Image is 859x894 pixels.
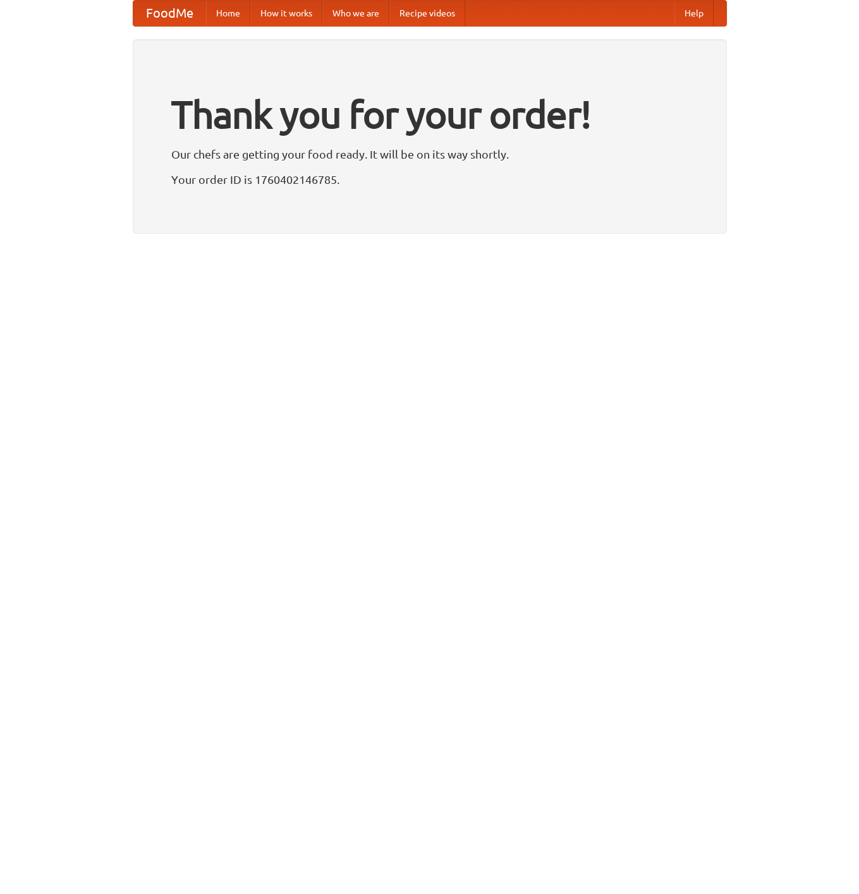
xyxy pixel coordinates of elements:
a: How it works [250,1,322,26]
a: Who we are [322,1,389,26]
a: Home [206,1,250,26]
p: Your order ID is 1760402146785. [171,170,688,189]
a: Recipe videos [389,1,465,26]
a: FoodMe [133,1,206,26]
p: Our chefs are getting your food ready. It will be on its way shortly. [171,145,688,164]
a: Help [674,1,714,26]
h1: Thank you for your order! [171,84,688,145]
